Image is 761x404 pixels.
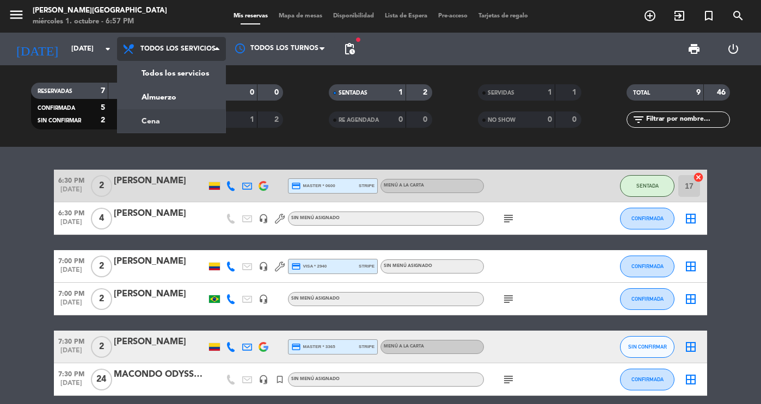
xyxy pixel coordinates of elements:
[33,16,167,27] div: miércoles 1. octubre - 6:57 PM
[259,262,268,271] i: headset_mic
[291,342,301,352] i: credit_card
[673,9,686,22] i: exit_to_app
[38,118,81,123] span: SIN CONFIRMAR
[643,9,656,22] i: add_circle_outline
[684,260,697,273] i: border_all
[379,13,433,19] span: Lista de Espera
[684,212,697,225] i: border_all
[631,376,664,382] span: CONFIRMADA
[101,87,105,95] strong: 7
[423,89,429,96] strong: 2
[114,335,206,349] div: [PERSON_NAME]
[259,342,268,352] img: google-logo.png
[702,9,715,22] i: turned_in_not
[118,61,225,85] a: Todos los servicios
[91,208,112,229] span: 4
[54,299,89,312] span: [DATE]
[291,377,340,381] span: Sin menú asignado
[343,42,356,55] span: pending_actions
[359,263,375,270] span: stripe
[291,262,301,271] i: credit_card
[54,206,89,219] span: 6:30 PM
[620,369,674,390] button: CONFIRMADA
[91,288,112,310] span: 2
[259,214,268,223] i: headset_mic
[693,172,704,183] i: cancel
[259,294,268,304] i: headset_mic
[91,175,112,197] span: 2
[291,181,335,191] span: master * 0600
[291,181,301,191] i: credit_card
[8,7,24,23] i: menu
[54,334,89,347] span: 7:30 PM
[328,13,379,19] span: Disponibilidad
[572,116,579,123] strong: 0
[684,340,697,353] i: border_all
[631,215,664,221] span: CONFIRMADA
[620,175,674,197] button: SENTADA
[228,13,273,19] span: Mis reservas
[91,336,112,358] span: 2
[54,367,89,380] span: 7:30 PM
[632,113,645,126] i: filter_list
[101,42,114,55] i: arrow_drop_down
[423,116,429,123] strong: 0
[384,344,424,349] span: Menú a la carta
[732,9,745,22] i: search
[727,42,740,55] i: power_settings_new
[54,266,89,279] span: [DATE]
[502,293,515,306] i: subject
[620,288,674,310] button: CONFIRMADA
[114,287,206,301] div: [PERSON_NAME]
[38,105,75,111] span: CONFIRMADA
[91,256,112,277] span: 2
[91,369,112,390] span: 24
[684,373,697,386] i: border_all
[359,182,375,189] span: stripe
[628,344,667,350] span: SIN CONFIRMAR
[54,173,89,186] span: 6:30 PM
[250,116,254,123] strong: 1
[114,174,206,188] div: [PERSON_NAME]
[259,181,268,191] img: google-logo.png
[54,219,89,231] span: [DATE]
[339,90,367,96] span: SENTADAS
[633,90,650,96] span: TOTAL
[291,216,340,220] span: Sin menú asignado
[54,347,89,359] span: [DATE]
[291,296,340,301] span: Sin menú asignado
[114,368,206,382] div: MACONDO ODYSSEYS - Ref MCGR112817
[384,183,424,188] span: Menú a la carta
[473,13,533,19] span: Tarjetas de regalo
[714,33,753,65] div: LOG OUT
[273,13,328,19] span: Mapa de mesas
[620,336,674,358] button: SIN CONFIRMAR
[645,114,729,126] input: Filtrar por nombre...
[8,37,66,61] i: [DATE]
[631,296,664,302] span: CONFIRMADA
[54,287,89,299] span: 7:00 PM
[114,207,206,221] div: [PERSON_NAME]
[54,380,89,392] span: [DATE]
[398,89,403,96] strong: 1
[8,7,24,27] button: menu
[101,104,105,111] strong: 5
[118,85,225,109] a: Almuerzo
[259,375,268,384] i: headset_mic
[274,116,281,123] strong: 2
[696,89,701,96] strong: 9
[54,254,89,266] span: 7:00 PM
[488,117,515,123] span: NO SHOW
[274,89,281,96] strong: 0
[38,89,72,94] span: RESERVADAS
[620,208,674,229] button: CONFIRMADA
[636,183,659,189] span: SENTADA
[548,89,552,96] strong: 1
[291,262,327,271] span: visa * 2940
[355,36,361,43] span: fiber_manual_record
[684,293,697,306] i: border_all
[339,117,379,123] span: RE AGENDADA
[101,116,105,124] strong: 2
[620,256,674,277] button: CONFIRMADA
[114,254,206,269] div: [PERSON_NAME]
